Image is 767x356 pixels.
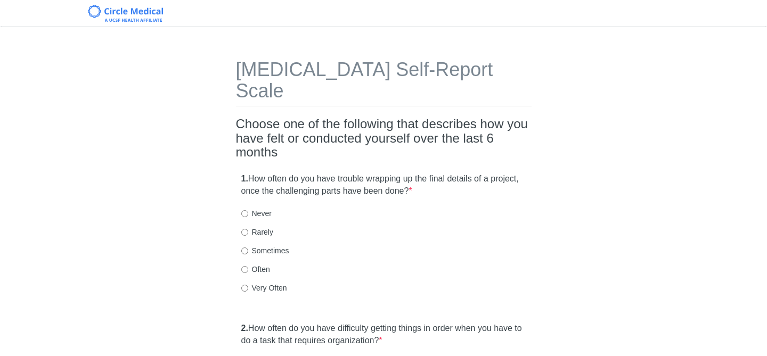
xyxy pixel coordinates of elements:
input: Sometimes [241,247,248,254]
input: Never [241,210,248,217]
input: Very Often [241,285,248,292]
h1: [MEDICAL_DATA] Self-Report Scale [236,59,532,106]
label: Rarely [241,227,273,237]
label: Very Often [241,283,287,293]
strong: 2. [241,324,248,333]
label: How often do you have difficulty getting things in order when you have to do a task that requires... [241,322,526,347]
label: Often [241,264,270,275]
h2: Choose one of the following that describes how you have felt or conducted yourself over the last ... [236,117,532,159]
img: Circle Medical Logo [88,5,163,22]
input: Often [241,266,248,273]
strong: 1. [241,174,248,183]
input: Rarely [241,229,248,236]
label: How often do you have trouble wrapping up the final details of a project, once the challenging pa... [241,173,526,197]
label: Sometimes [241,245,289,256]
label: Never [241,208,272,219]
